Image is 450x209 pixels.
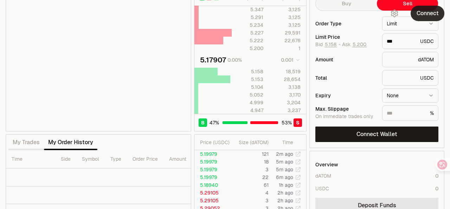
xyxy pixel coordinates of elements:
[315,185,329,192] div: USDC
[55,150,76,168] th: Side
[269,84,301,91] div: 3,138
[296,119,300,126] span: S
[232,6,263,13] div: 5.347
[231,173,269,181] td: 22
[315,127,438,142] button: Connect Wallet
[315,57,377,62] div: Amount
[277,197,293,204] time: 2h ago
[237,139,269,146] div: Size ( dATOM )
[201,119,205,126] span: B
[194,173,231,181] td: 5.19979
[76,150,105,168] th: Symbol
[352,42,367,47] button: 5.200
[382,70,438,86] div: USDC
[269,99,301,106] div: 3,204
[315,42,341,48] span: Bid -
[231,150,269,158] td: 121
[200,55,226,65] div: 5.17907
[232,84,263,91] div: 5.104
[105,150,127,168] th: Type
[315,35,377,39] div: Limit Price
[269,91,301,98] div: 3,170
[232,68,263,75] div: 5.158
[315,93,377,98] div: Expiry
[269,107,301,114] div: 3,237
[342,42,367,48] span: Ask
[269,68,301,75] div: 18,519
[269,6,301,13] div: 3,125
[232,21,263,29] div: 5.234
[269,14,301,21] div: 3,125
[8,135,44,149] button: My Trades
[232,107,263,114] div: 4.947
[315,161,338,168] div: Overview
[275,139,293,146] div: Time
[315,106,377,111] div: Max. Slippage
[435,172,438,179] div: 0
[227,56,242,63] div: 0.00%
[232,76,263,83] div: 5.153
[231,189,269,197] td: 4
[231,197,269,204] td: 3
[315,172,331,179] div: dATOM
[324,42,337,47] button: 5.158
[315,113,377,120] div: On immediate trades only
[194,166,231,173] td: 5.19979
[127,150,163,168] th: Order Price
[232,99,263,106] div: 4.999
[282,119,292,126] span: 53 %
[232,14,263,21] div: 5.291
[411,6,444,21] button: Connect
[194,197,231,204] td: 5.29105
[163,150,216,168] th: Amount
[194,150,231,158] td: 5.19979
[232,45,263,52] div: 5.200
[382,52,438,67] div: dATOM
[435,185,438,192] div: 0
[44,135,97,149] button: My Order History
[6,150,55,168] th: Time
[269,45,301,52] div: 1
[210,119,219,126] span: 47 %
[382,88,438,103] button: None
[194,158,231,166] td: 5.19979
[232,91,263,98] div: 5.052
[231,166,269,173] td: 3
[269,76,301,83] div: 28,654
[276,159,293,165] time: 5m ago
[279,182,293,188] time: 1h ago
[382,33,438,49] div: USDC
[200,139,231,146] div: Price ( USDC )
[231,181,269,189] td: 61
[315,21,377,26] div: Order Type
[269,29,301,36] div: 29,591
[269,21,301,29] div: 3,125
[276,174,293,180] time: 6m ago
[232,29,263,36] div: 5.227
[279,56,301,64] button: 0.001
[277,190,293,196] time: 2h ago
[315,75,377,80] div: Total
[194,189,231,197] td: 5.29105
[276,151,293,157] time: 2m ago
[276,166,293,173] time: 5m ago
[232,37,263,44] div: 5.222
[194,181,231,189] td: 5.18940
[269,37,301,44] div: 22,676
[382,105,438,121] div: %
[231,158,269,166] td: 18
